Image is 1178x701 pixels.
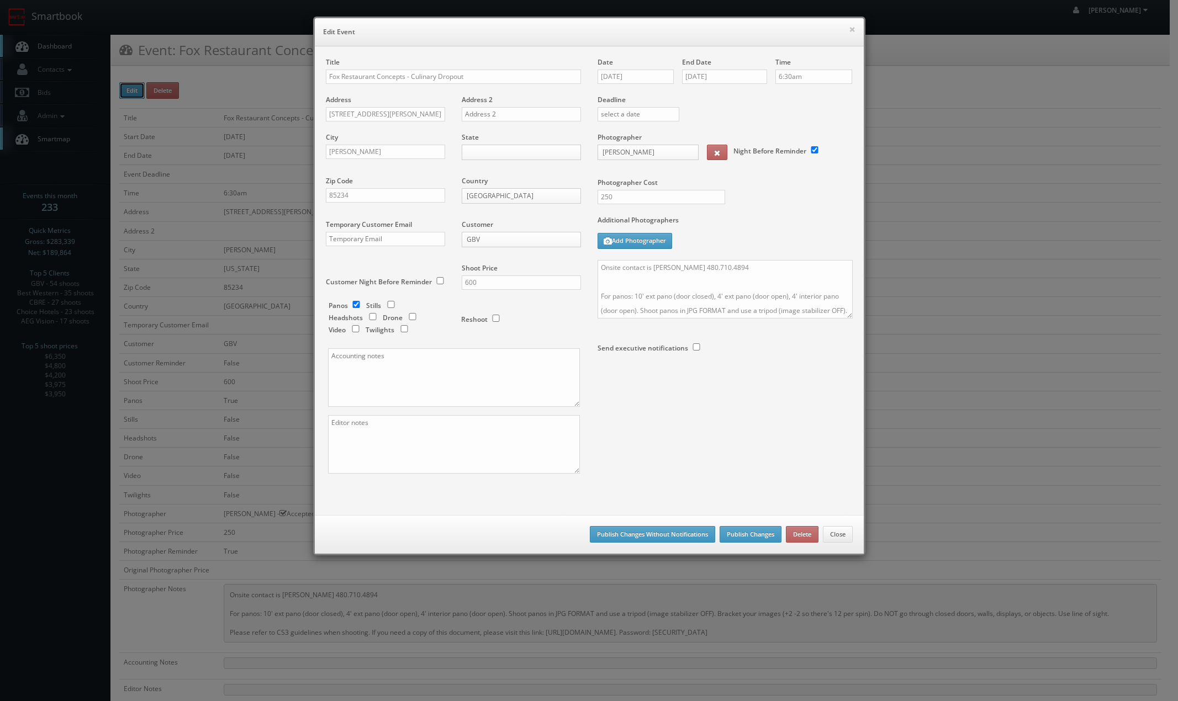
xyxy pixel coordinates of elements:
label: Customer [462,220,493,229]
label: Photographer [598,132,642,142]
button: Publish Changes [720,526,781,543]
label: Twilights [366,325,394,334]
label: End Date [682,57,711,67]
input: Shoot Price [462,275,581,290]
button: Add Photographer [598,233,672,249]
label: Title [326,57,340,67]
a: GBV [462,232,581,247]
span: GBV [467,232,566,247]
input: select a date [598,107,680,121]
label: Country [462,176,488,185]
input: Photographer Cost [598,190,725,204]
label: Stills [366,301,381,310]
label: Panos [329,301,348,310]
label: Address 2 [462,95,493,104]
label: Video [329,325,346,334]
input: Address [326,107,445,121]
label: Additional Photographers [598,215,853,230]
a: [PERSON_NAME] [598,145,699,160]
button: × [849,25,855,33]
label: Time [775,57,791,67]
label: Drone [383,313,403,322]
label: Deadline [589,95,861,104]
label: Reshoot [461,315,488,324]
input: City [326,145,445,159]
label: Send executive notifications [598,343,688,353]
input: Zip Code [326,188,445,203]
textarea: Onsite contact is [PERSON_NAME] 480.710.4894 For panos: 10' ext pano (door closed), 4' ext pano (... [598,260,853,318]
label: Photographer Cost [589,178,861,187]
label: Temporary Customer Email [326,220,412,229]
input: Address 2 [462,107,581,121]
label: Night Before Reminder [733,146,806,156]
label: Shoot Price [462,263,498,273]
label: Headshots [329,313,363,322]
label: City [326,132,338,142]
input: Select a date [598,70,674,84]
input: Title [326,70,581,84]
h6: Edit Event [323,26,855,38]
span: [GEOGRAPHIC_DATA] [467,189,566,203]
label: Address [326,95,351,104]
label: Customer Night Before Reminder [326,277,432,286]
input: Temporary Email [326,232,445,246]
label: Zip Code [326,176,353,185]
button: Delete [786,526,818,543]
span: [PERSON_NAME] [603,145,684,160]
button: Close [823,526,853,543]
button: Publish Changes Without Notifications [590,526,715,543]
a: [GEOGRAPHIC_DATA] [462,188,581,204]
label: State [462,132,479,142]
input: Select a date [682,70,767,84]
label: Date [598,57,613,67]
